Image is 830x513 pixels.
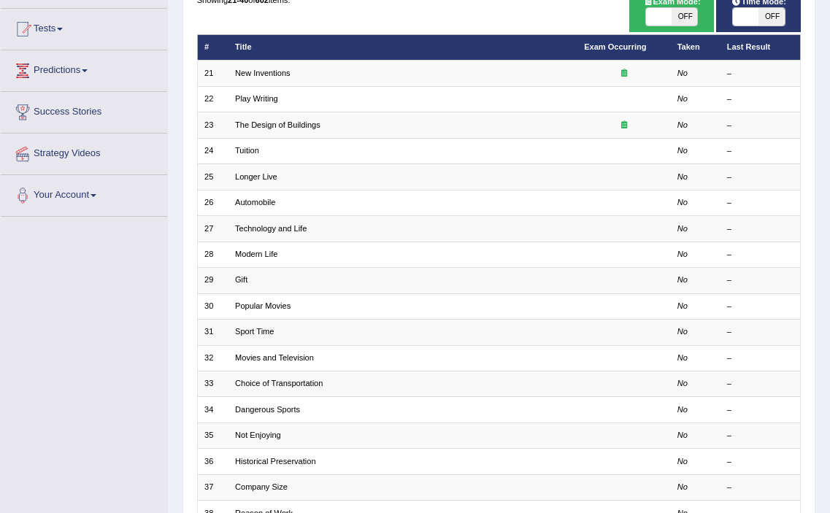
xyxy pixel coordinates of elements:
em: No [677,275,688,284]
div: – [727,482,794,493]
a: Your Account [1,175,167,212]
th: Title [228,34,577,60]
div: – [727,120,794,131]
em: No [677,457,688,466]
a: Gift [235,275,247,284]
div: – [727,326,794,338]
a: The Design of Buildings [235,120,320,129]
div: – [727,352,794,364]
th: Taken [670,34,720,60]
div: – [727,404,794,416]
em: No [677,224,688,233]
span: OFF [758,8,784,26]
td: 36 [197,449,228,474]
div: – [727,93,794,105]
div: – [727,301,794,312]
div: – [727,197,794,209]
th: # [197,34,228,60]
em: No [677,327,688,336]
div: – [727,223,794,235]
a: Strategy Videos [1,134,167,170]
div: – [727,171,794,183]
em: No [677,120,688,129]
a: Company Size [235,482,288,491]
a: Popular Movies [235,301,291,310]
td: 27 [197,216,228,242]
div: Exam occurring question [584,120,664,131]
td: 23 [197,112,228,138]
td: 37 [197,474,228,500]
a: Movies and Television [235,353,314,362]
th: Last Result [720,34,801,60]
div: – [727,274,794,286]
td: 33 [197,371,228,397]
td: 32 [197,345,228,371]
a: New Inventions [235,69,291,77]
td: 28 [197,242,228,267]
a: Longer Live [235,172,277,181]
a: Historical Preservation [235,457,316,466]
div: – [727,430,794,441]
td: 25 [197,164,228,190]
a: Tuition [235,146,259,155]
td: 34 [197,397,228,423]
a: Modern Life [235,250,277,258]
a: Predictions [1,50,167,87]
div: – [727,378,794,390]
td: 24 [197,138,228,163]
em: No [677,379,688,387]
div: – [727,145,794,157]
a: Not Enjoying [235,431,281,439]
td: 35 [197,423,228,448]
a: Tests [1,9,167,45]
em: No [677,301,688,310]
a: Success Stories [1,92,167,128]
div: – [727,249,794,261]
td: 21 [197,61,228,86]
td: 30 [197,293,228,319]
em: No [677,482,688,491]
td: 22 [197,86,228,112]
a: Sport Time [235,327,274,336]
em: No [677,250,688,258]
em: No [677,353,688,362]
td: 29 [197,268,228,293]
span: OFF [672,8,697,26]
div: – [727,68,794,80]
div: Exam occurring question [584,68,664,80]
a: Choice of Transportation [235,379,323,387]
a: Dangerous Sports [235,405,300,414]
em: No [677,198,688,207]
em: No [677,69,688,77]
a: Play Writing [235,94,278,103]
em: No [677,172,688,181]
a: Exam Occurring [584,42,646,51]
em: No [677,405,688,414]
em: No [677,146,688,155]
div: – [727,456,794,468]
td: 26 [197,190,228,215]
em: No [677,94,688,103]
a: Automobile [235,198,275,207]
em: No [677,431,688,439]
a: Technology and Life [235,224,307,233]
td: 31 [197,320,228,345]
